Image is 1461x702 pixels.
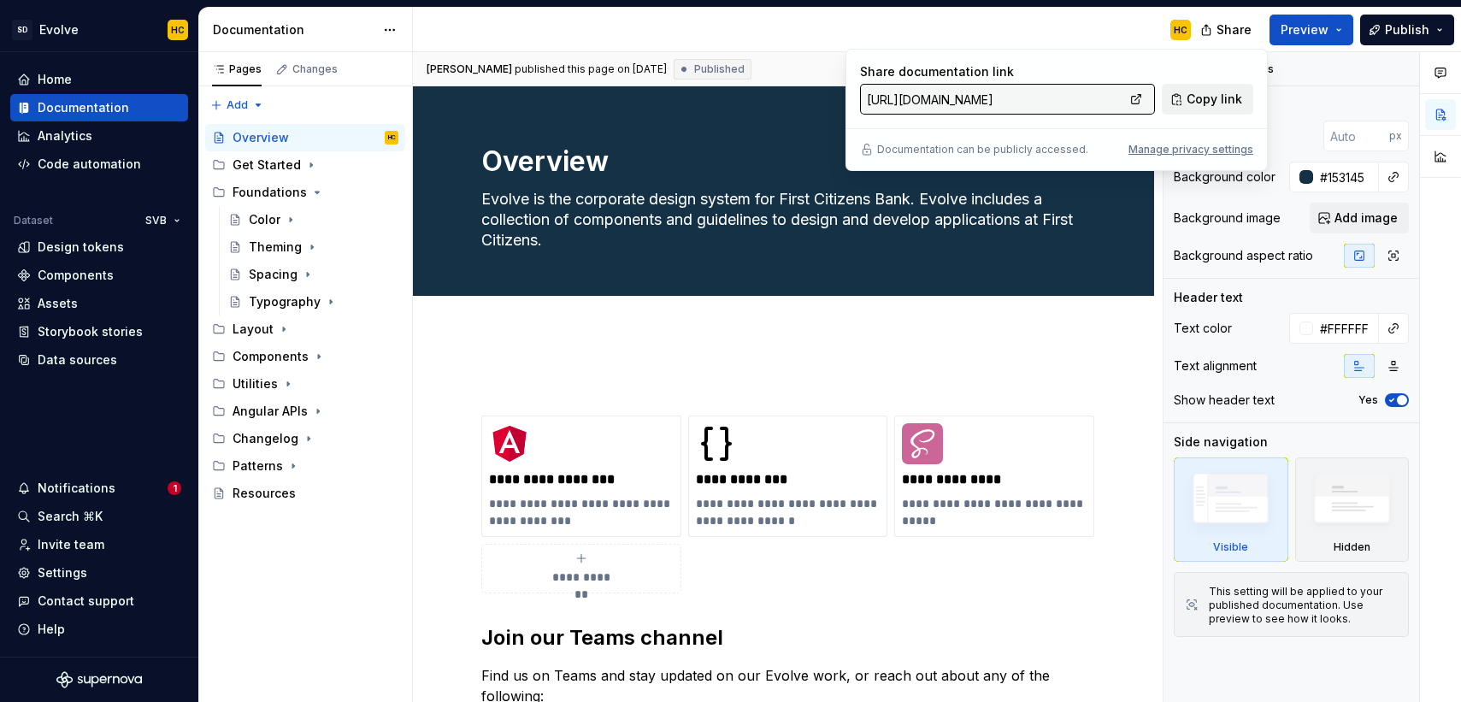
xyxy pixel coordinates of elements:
div: Foundations [233,184,307,201]
div: Text alignment [1174,357,1257,375]
div: Data sources [38,351,117,369]
div: Components [38,267,114,284]
a: Design tokens [10,233,188,261]
span: Add image [1334,209,1398,227]
div: Visible [1174,457,1288,562]
div: HC [388,129,396,146]
div: Components [233,348,309,365]
div: Spacing [249,266,298,283]
div: HC [1174,23,1187,37]
div: Page tree [205,124,405,507]
button: Share [1192,15,1263,45]
div: HC [171,23,185,37]
div: Color [249,211,280,228]
div: Background aspect ratio [1174,247,1313,264]
div: Search ⌘K [38,508,103,525]
div: Background image [1174,209,1281,227]
a: Spacing [221,261,405,288]
a: Color [221,206,405,233]
span: Copy link [1187,91,1242,108]
div: Evolve [39,21,79,38]
span: Preview [1281,21,1328,38]
button: Help [10,616,188,643]
div: Text color [1174,320,1232,337]
a: Data sources [10,346,188,374]
textarea: Evolve is the corporate design system for First Citizens Bank. Evolve includes a collection of co... [478,186,1082,254]
div: Patterns [205,452,405,480]
div: This setting will be applied to your published documentation. Use preview to see how it looks. [1209,585,1398,626]
a: Theming [221,233,405,261]
div: Theming [249,239,302,256]
div: Overview [233,129,289,146]
svg: Supernova Logo [56,671,142,688]
textarea: Overview [478,141,1082,182]
div: Hidden [1334,540,1370,554]
div: Layout [205,316,405,343]
input: Auto [1313,162,1379,192]
span: Published [694,62,745,76]
div: Changelog [205,425,405,452]
div: Resources [233,485,296,502]
div: Contact support [38,593,134,610]
div: Home [38,71,72,88]
div: Analytics [38,127,92,145]
a: Home [10,66,188,93]
p: Documentation can be publicly accessed. [877,143,1088,156]
div: Storybook stories [38,323,143,340]
span: Share [1217,21,1252,38]
a: Typography [221,288,405,316]
a: Settings [10,559,188,587]
div: Show header text [1174,392,1275,409]
h2: Join our Teams channel [481,624,1086,652]
button: Publish [1360,15,1454,45]
button: SVB [138,209,188,233]
a: Resources [205,480,405,507]
img: 30ed958e-5265-4032-ba58-aaec16089253.svg [489,423,530,464]
input: Auto [1323,121,1389,151]
div: Header text [1174,289,1243,306]
div: Documentation [213,21,374,38]
div: Components [205,343,405,370]
button: Contact support [10,587,188,615]
div: Get Started [233,156,301,174]
div: Layout [233,321,274,338]
a: Assets [10,290,188,317]
div: Utilities [205,370,405,398]
div: Background color [1174,168,1275,186]
button: Add image [1310,203,1409,233]
div: published this page on [DATE] [515,62,667,76]
button: Add [205,93,269,117]
a: Components [10,262,188,289]
div: SD [12,20,32,40]
div: Get Started [205,151,405,179]
div: Settings [38,564,87,581]
div: Side navigation [1174,434,1268,451]
input: Auto [1313,313,1379,344]
span: Add [227,98,248,112]
div: Pages [212,62,262,76]
button: Notifications1 [10,475,188,502]
a: Code automation [10,150,188,178]
button: Search ⌘K [10,503,188,530]
div: Help [38,621,65,638]
div: Manage privacy settings [1128,143,1253,156]
div: Typography [249,293,321,310]
div: Dataset [14,214,53,227]
div: Changes [292,62,338,76]
div: Hidden [1295,457,1410,562]
p: px [1389,129,1402,143]
div: Angular APIs [205,398,405,425]
button: Copy link [1162,84,1253,115]
div: Utilities [233,375,278,392]
div: Patterns [233,457,283,475]
img: dabbabbb-8fac-4310-925f-1c7f4d484f00.svg [696,423,737,464]
div: Foundations [205,179,405,206]
span: [PERSON_NAME] [427,62,512,76]
a: Documentation [10,94,188,121]
button: Preview [1270,15,1353,45]
label: Yes [1358,393,1378,407]
a: Analytics [10,122,188,150]
button: SDEvolveHC [3,11,195,48]
a: Storybook stories [10,318,188,345]
div: Invite team [38,536,104,553]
